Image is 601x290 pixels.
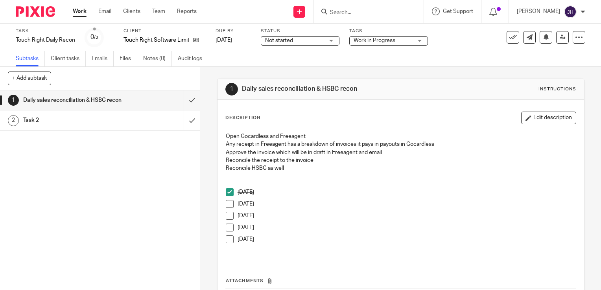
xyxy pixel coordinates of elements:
[124,36,189,44] p: Touch Right Software Limited
[265,38,293,43] span: Not started
[92,51,114,66] a: Emails
[8,72,51,85] button: + Add subtask
[16,28,75,34] label: Task
[225,115,260,121] p: Description
[521,112,576,124] button: Edit description
[226,149,576,156] p: Approve the invoice which will be in draft in Freeagent and email
[90,33,98,42] div: 0
[443,9,473,14] span: Get Support
[238,235,576,243] p: [DATE]
[517,7,560,15] p: [PERSON_NAME]
[349,28,428,34] label: Tags
[123,7,140,15] a: Clients
[94,35,98,40] small: /2
[23,114,125,126] h1: Task 2
[152,7,165,15] a: Team
[238,224,576,231] p: [DATE]
[177,7,197,15] a: Reports
[16,36,75,44] div: Touch Right Daily Recon
[216,37,232,43] span: [DATE]
[16,6,55,17] img: Pixie
[51,51,86,66] a: Client tasks
[8,115,19,126] div: 2
[354,38,395,43] span: Work in Progress
[226,132,576,140] p: Open Gocardless and Freeagent
[226,156,576,164] p: Reconcile the receipt to the invoice
[98,7,111,15] a: Email
[261,28,339,34] label: Status
[23,94,125,106] h1: Daily sales reconciliation & HSBC recon
[538,86,576,92] div: Instructions
[143,51,172,66] a: Notes (0)
[8,95,19,106] div: 1
[73,7,87,15] a: Work
[564,6,577,18] img: svg%3E
[178,51,208,66] a: Audit logs
[238,212,576,220] p: [DATE]
[225,83,238,95] div: 1
[226,279,264,283] span: Attachments
[124,28,206,34] label: Client
[120,51,137,66] a: Files
[226,140,576,148] p: Any receipt in Freeagent has a breakdown of invoices it pays in payouts in Gocardless
[238,188,576,196] p: [DATE]
[238,200,576,208] p: [DATE]
[226,164,576,172] p: Reconcile HSBC as well
[216,28,251,34] label: Due by
[16,51,45,66] a: Subtasks
[329,9,400,17] input: Search
[242,85,417,93] h1: Daily sales reconciliation & HSBC recon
